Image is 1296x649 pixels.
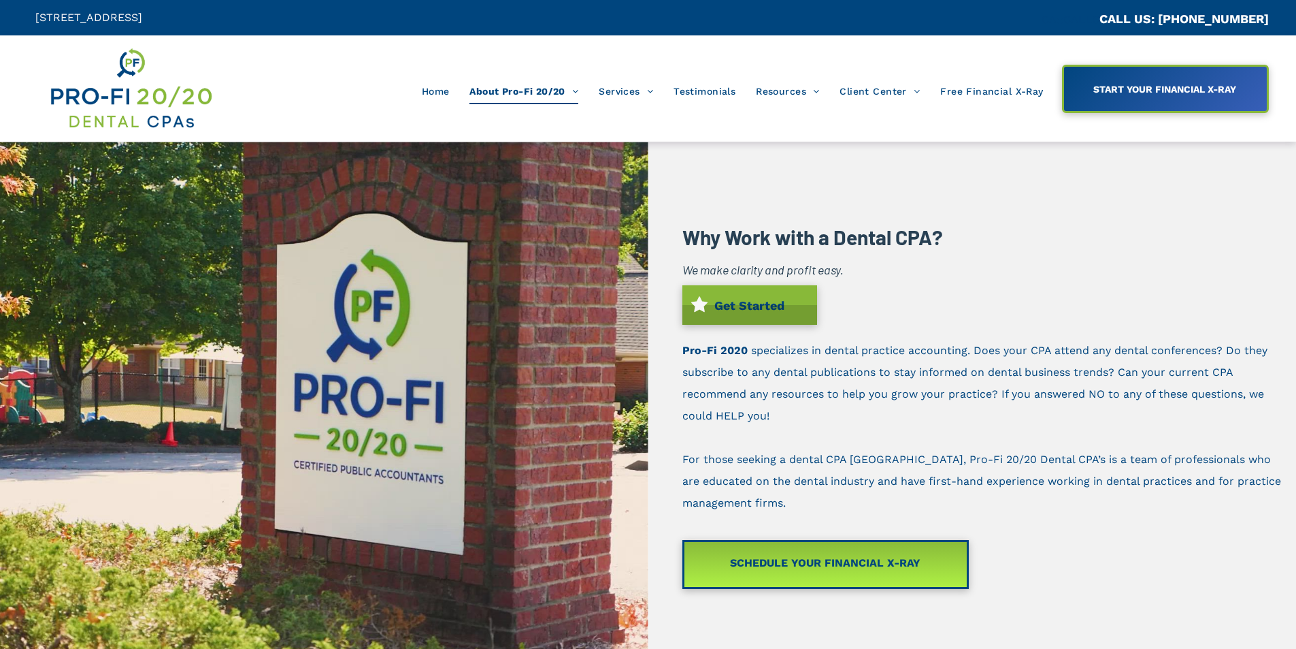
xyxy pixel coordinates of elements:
[412,78,460,104] a: Home
[746,78,829,104] a: Resources
[1099,12,1269,26] a: CALL US: [PHONE_NUMBER]
[682,225,943,249] b: Why Work with a Dental CPA?
[730,548,920,578] span: SCHEDULE YOUR FINANCIAL X-RAY
[1089,77,1241,101] span: START YOUR FINANCIAL X-RAY
[930,78,1053,104] a: Free Financial X-Ray
[588,78,663,104] a: Services
[682,262,844,277] i: We make clarity and profit easy.
[1042,13,1099,26] span: CA::CALLC
[48,46,213,131] img: Get Dental CPA Consulting, Bookkeeping, & Bank Loans
[1062,65,1269,113] a: START YOUR FINANCIAL X-RAY
[682,285,817,325] a: Get Started
[682,344,748,357] a: Pro-Fi 2020
[682,344,1267,422] span: specializes in dental practice accounting. Does your CPA attend any dental conferences? Do they s...
[682,540,969,589] a: SCHEDULE YOUR FINANCIAL X-RAY
[682,453,1281,509] span: For those seeking a dental CPA [GEOGRAPHIC_DATA], Pro-Fi 20/20 Dental CPA’s is a team of professi...
[829,78,930,104] a: Client Center
[710,291,789,319] span: Get Started
[35,11,142,24] span: [STREET_ADDRESS]
[663,78,746,104] a: Testimonials
[459,78,588,104] a: About Pro-Fi 20/20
